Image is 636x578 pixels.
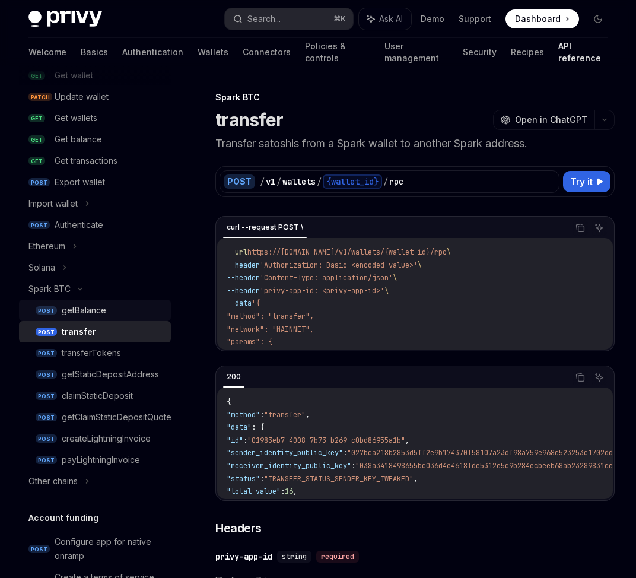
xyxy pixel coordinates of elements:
[260,273,393,282] span: 'Content-Type: application/json'
[36,456,57,465] span: POST
[62,303,106,317] div: getBalance
[227,487,281,496] span: "total_value"
[281,487,285,496] span: :
[260,410,264,420] span: :
[62,389,133,403] div: claimStaticDeposit
[384,286,389,296] span: \
[405,436,409,445] span: ,
[227,410,260,420] span: "method"
[227,474,260,484] span: "status"
[573,220,588,236] button: Copy the contents from the code block
[19,129,171,150] a: GETGet balance
[227,337,272,347] span: "params": {
[215,135,615,152] p: Transfer satoshis from a Spark wallet to another Spark address.
[459,13,491,25] a: Support
[243,38,291,66] a: Connectors
[215,91,615,103] div: Spark BTC
[225,8,354,30] button: Search...⌘K
[589,9,608,28] button: Toggle dark mode
[306,410,310,420] span: ,
[227,448,343,458] span: "sender_identity_public_key"
[347,448,629,458] span: "027bca218b2853d5ff2e9b174370f58107a23df98a759e968c523253c1702dd485"
[515,114,587,126] span: Open in ChatGPT
[570,174,593,189] span: Try it
[227,436,243,445] span: "id"
[227,286,260,296] span: --header
[81,38,108,66] a: Basics
[36,328,57,336] span: POST
[316,551,359,563] div: required
[28,282,71,296] div: Spark BTC
[36,413,57,422] span: POST
[266,176,275,188] div: v1
[62,325,96,339] div: transfer
[493,110,594,130] button: Open in ChatGPT
[28,38,66,66] a: Welcome
[511,38,544,66] a: Recipes
[215,520,262,536] span: Headers
[62,410,171,424] div: getClaimStaticDepositQuote
[282,552,307,561] span: string
[55,218,103,232] div: Authenticate
[55,175,105,189] div: Export wallet
[447,247,451,257] span: \
[28,196,78,211] div: Import wallet
[252,298,260,308] span: '{
[223,220,307,234] div: curl --request POST \
[592,370,607,385] button: Ask AI
[383,176,388,188] div: /
[563,171,610,192] button: Try it
[28,11,102,27] img: dark logo
[260,176,265,188] div: /
[384,38,449,66] a: User management
[223,370,244,384] div: 200
[227,325,314,334] span: "network": "MAINNET",
[379,13,403,25] span: Ask AI
[463,38,497,66] a: Security
[243,436,247,445] span: :
[227,273,260,282] span: --header
[351,461,355,471] span: :
[19,107,171,129] a: GETGet wallets
[19,172,171,193] a: POSTExport wallet
[28,261,55,275] div: Solana
[515,13,561,25] span: Dashboard
[227,397,231,406] span: {
[28,474,78,488] div: Other chains
[62,367,159,382] div: getStaticDepositAddress
[36,434,57,443] span: POST
[62,346,121,360] div: transferTokens
[19,385,171,406] a: POSTclaimStaticDeposit
[224,174,255,189] div: POST
[36,392,57,401] span: POST
[558,38,608,66] a: API reference
[227,312,314,321] span: "method": "transfer",
[55,154,117,168] div: Get transactions
[28,545,50,554] span: POST
[19,150,171,172] a: GETGet transactions
[198,38,228,66] a: Wallets
[62,453,140,467] div: payLightningInvoice
[19,364,171,385] a: POSTgetStaticDepositAddress
[19,428,171,449] a: POSTcreateLightningInvoice
[247,247,447,257] span: https://[DOMAIN_NAME]/v1/wallets/{wallet_id}/rpc
[62,431,151,446] div: createLightningInvoice
[28,178,50,187] span: POST
[28,93,52,101] span: PATCH
[19,406,171,428] a: POSTgetClaimStaticDepositQuote
[276,176,281,188] div: /
[323,174,382,189] div: {wallet_id}
[293,487,297,496] span: ,
[260,261,418,270] span: 'Authorization: Basic <encoded-value>'
[55,111,97,125] div: Get wallets
[19,214,171,236] a: POSTAuthenticate
[215,109,283,131] h1: transfer
[305,38,370,66] a: Policies & controls
[505,9,579,28] a: Dashboard
[28,157,45,166] span: GET
[264,410,306,420] span: "transfer"
[28,511,98,525] h5: Account funding
[247,12,281,26] div: Search...
[28,239,65,253] div: Ethereum
[28,114,45,123] span: GET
